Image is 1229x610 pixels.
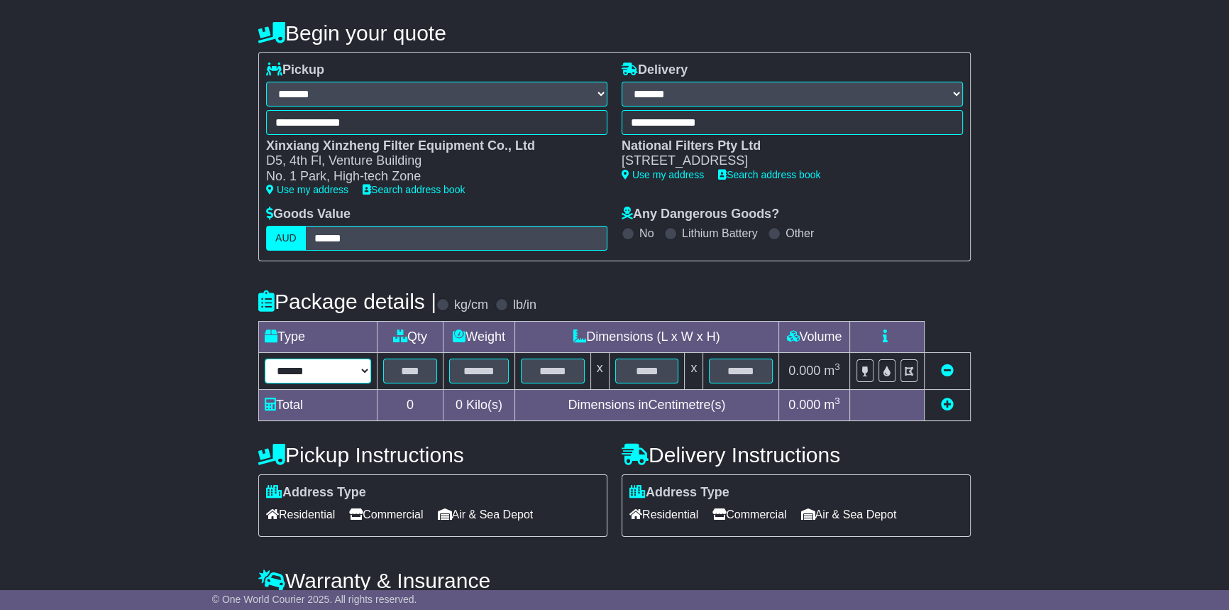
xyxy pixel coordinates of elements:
[377,389,443,420] td: 0
[639,227,654,240] label: No
[629,503,698,525] span: Residential
[266,503,335,525] span: Residential
[212,594,417,605] span: © One World Courier 2025. All rights reserved.
[377,321,443,352] td: Qty
[266,169,593,185] div: No. 1 Park, High-tech Zone
[443,389,515,420] td: Kilo(s)
[824,398,840,412] span: m
[438,503,534,525] span: Air & Sea Depot
[622,138,949,154] div: National Filters Pty Ltd
[622,153,949,169] div: [STREET_ADDRESS]
[629,485,729,501] label: Address Type
[718,169,820,180] a: Search address book
[266,184,348,195] a: Use my address
[622,443,971,467] h4: Delivery Instructions
[443,321,515,352] td: Weight
[266,485,366,501] label: Address Type
[622,169,704,180] a: Use my address
[266,62,324,78] label: Pickup
[622,62,688,78] label: Delivery
[349,503,423,525] span: Commercial
[258,21,971,45] h4: Begin your quote
[266,207,351,222] label: Goods Value
[824,364,840,378] span: m
[266,226,306,251] label: AUD
[712,503,786,525] span: Commercial
[941,398,954,412] a: Add new item
[258,443,607,467] h4: Pickup Instructions
[778,321,849,352] td: Volume
[514,389,778,420] td: Dimensions in Centimetre(s)
[834,396,840,406] sup: 3
[259,321,377,352] td: Type
[363,184,465,195] a: Search address book
[788,364,820,378] span: 0.000
[786,227,814,240] label: Other
[513,298,536,313] label: lb/in
[258,569,971,592] h4: Warranty & Insurance
[685,352,703,389] td: x
[788,398,820,412] span: 0.000
[590,352,609,389] td: x
[454,298,488,313] label: kg/cm
[258,290,436,313] h4: Package details |
[259,389,377,420] td: Total
[266,153,593,169] div: D5, 4th Fl, Venture Building
[682,227,758,240] label: Lithium Battery
[456,398,463,412] span: 0
[801,503,897,525] span: Air & Sea Depot
[834,361,840,372] sup: 3
[941,364,954,378] a: Remove this item
[514,321,778,352] td: Dimensions (L x W x H)
[622,207,779,222] label: Any Dangerous Goods?
[266,138,593,154] div: Xinxiang Xinzheng Filter Equipment Co., Ltd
